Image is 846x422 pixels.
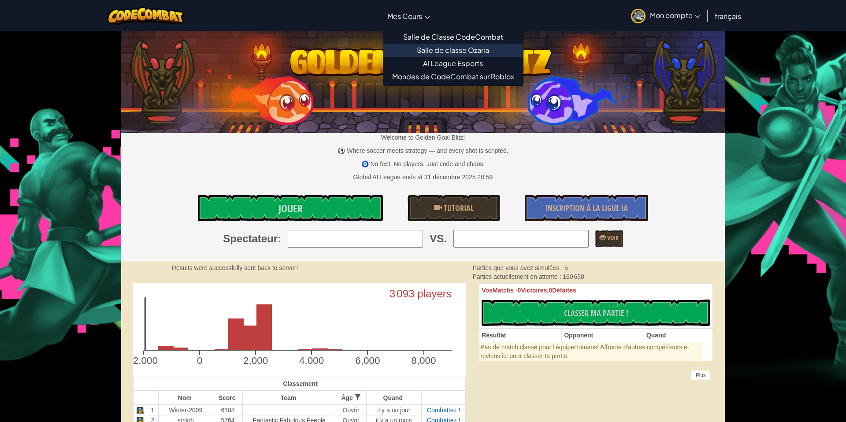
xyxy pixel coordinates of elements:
span: Vos [482,287,493,294]
span: Spectateur [223,231,278,246]
a: Inscription à la Ligue IA [525,195,648,221]
span: Défaites [552,287,576,294]
img: Golden Goal [121,28,725,133]
text: 3 093 players [390,288,452,300]
img: CodeCombat logo [107,7,184,25]
p: ⚽ Where soccer meets strategy — and every shot is scripted. [121,146,725,155]
td: Humans [479,342,703,361]
span: Victoires, [521,287,549,294]
th: Quand [366,391,421,405]
button: Classer ma partie ! [482,300,710,326]
span: Mes Cours [387,11,422,21]
div: Plus [691,370,711,381]
strong: Results were successfully sent back to server! [172,264,298,271]
a: AI League Esports [383,57,523,70]
text: 4,000 [299,355,324,366]
a: Salle de Classe CodeCombat [383,30,523,44]
span: Parties que vous avez simulées : [473,264,565,271]
a: Mondes de CodeCombat sur Roblox [383,70,523,83]
p: Welcome to Golden Goal Blitz! [121,133,725,142]
th: Score [213,391,243,405]
span: français [715,11,741,21]
span: 160 650 [563,273,584,280]
a: Combattez ! [427,407,460,414]
span: Pas de match classé pour l'équipe [480,344,574,351]
th: Résultat [479,329,550,342]
span: Jouer [278,201,303,215]
th: Team [243,391,336,405]
span: Mon compte [650,11,701,20]
span: Inscription à la Ligue IA [545,203,628,214]
p: 🧿 No feet. No players. Just code and chaos. [121,159,725,168]
a: français [710,4,746,28]
span: ! Affronte d'autres compétiteurs et reviens ici pour classer ta partie. [480,344,689,359]
a: Salle de classe Ozaria [383,44,523,57]
th: Nom [158,391,213,405]
text: 6,000 [355,355,380,366]
span: Voir [606,233,619,242]
span: 5 [564,264,568,271]
th: Quand [644,329,703,342]
a: Mes Cours [383,4,434,28]
text: 8,000 [411,355,436,366]
text: -2,000 [130,355,158,366]
text: 0 [197,355,203,366]
a: Tutorial [408,195,500,221]
span: Matchs - [493,287,518,294]
text: 2,000 [243,355,268,366]
span: Parties actuellement en attente : [473,273,563,280]
td: Ouvrir [336,405,366,415]
span: Tutorial [442,203,474,214]
img: avatar [631,9,646,23]
td: Winter-2009 [158,405,213,415]
div: Global AI League ends at 31 décembre 2025 20:59 [353,173,493,181]
span: Classer ma partie ! [564,307,628,318]
td: 6188 [213,405,243,415]
td: 1 [147,405,158,415]
th: Opponent [562,329,644,342]
td: il y a un jour [366,405,421,415]
th: 0 0 [479,284,713,297]
span: : [278,231,281,246]
th: Âge [336,391,366,405]
a: Mon compte [627,2,705,30]
span: VS. [430,231,447,246]
span: Classement [283,380,318,387]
